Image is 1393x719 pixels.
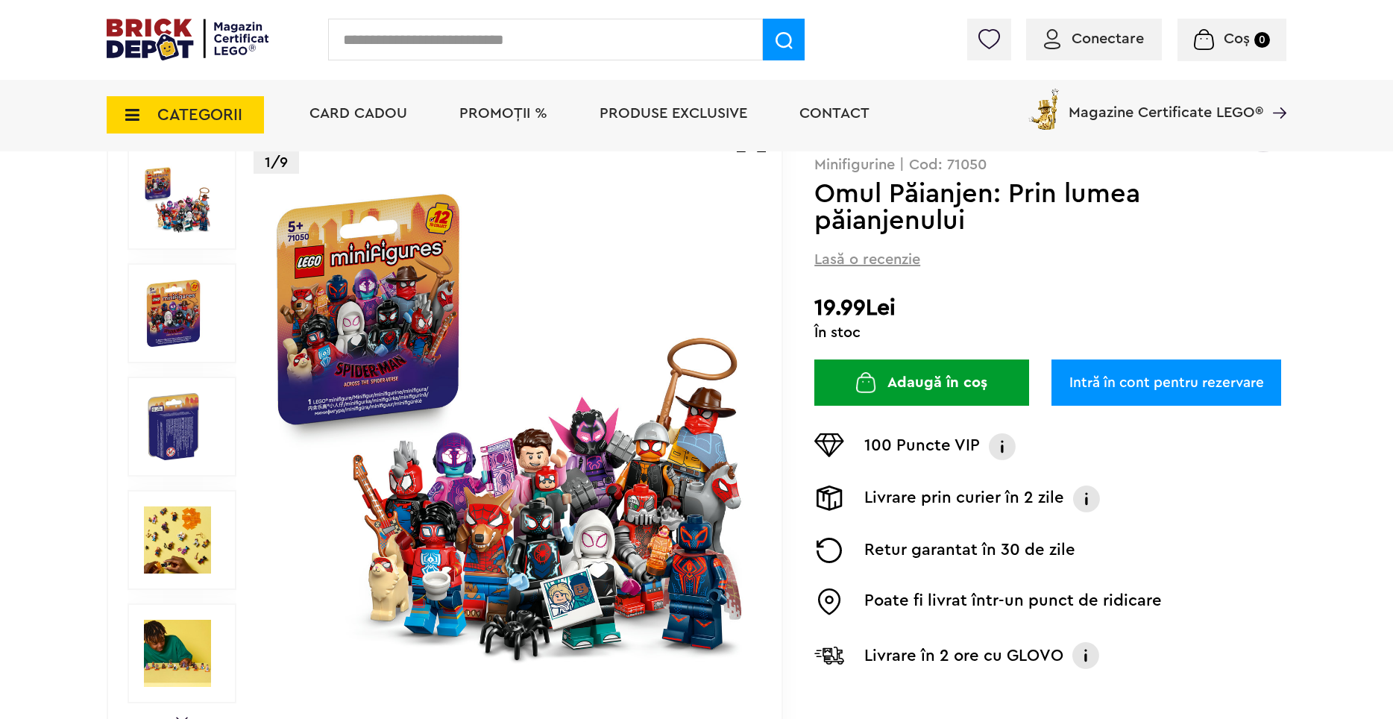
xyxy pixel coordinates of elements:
img: Returnare [814,538,844,563]
img: Easybox [814,588,844,615]
p: Livrare prin curier în 2 zile [864,486,1064,512]
p: 1/9 [254,151,299,174]
img: Livrare [814,486,844,511]
h2: 19.99Lei [814,295,1286,321]
p: Minifigurine | Cod: 71050 [814,157,1286,172]
span: Lasă o recenzie [814,249,920,270]
a: Produse exclusive [600,106,747,121]
a: Contact [799,106,870,121]
a: Card Cadou [309,106,407,121]
img: Info VIP [987,433,1017,460]
span: Conectare [1072,31,1144,46]
p: 100 Puncte VIP [864,433,980,460]
img: Livrare Glovo [814,646,844,665]
p: Poate fi livrat într-un punct de ridicare [864,588,1162,615]
img: Omul Păianjen: Prin lumea păianjenului [144,166,211,233]
img: Seturi Lego Omul Păianjen: Prin lumea păianjenului [144,506,211,574]
p: Livrare în 2 ore cu GLOVO [864,644,1063,668]
h1: Omul Păianjen: Prin lumea păianjenului [814,180,1238,234]
img: Info livrare cu GLOVO [1071,641,1101,671]
small: 0 [1254,32,1270,48]
button: Adaugă în coș [814,359,1029,406]
img: Omul Păianjen: Prin lumea păianjenului [269,186,749,667]
img: Info livrare prin curier [1072,486,1101,512]
div: În stoc [814,325,1286,340]
img: Puncte VIP [814,433,844,457]
a: Magazine Certificate LEGO® [1263,86,1286,101]
span: Magazine Certificate LEGO® [1069,86,1263,120]
p: Retur garantat în 30 de zile [864,538,1075,563]
a: Conectare [1044,31,1144,46]
img: Omul Păianjen: Prin lumea păianjenului [144,280,203,347]
a: PROMOȚII % [459,106,547,121]
span: Coș [1224,31,1250,46]
img: Omul Păianjen: Prin lumea păianjenului LEGO 71050 [144,393,203,460]
img: LEGO Minifigurine Omul Păianjen: Prin lumea păianjenului [144,620,211,687]
a: Intră în cont pentru rezervare [1051,359,1281,406]
span: CATEGORII [157,107,242,123]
